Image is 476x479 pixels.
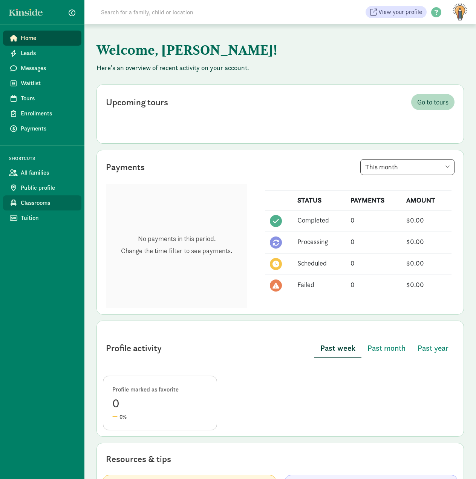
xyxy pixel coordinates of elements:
span: Payments [21,124,75,133]
div: 0 [350,215,398,225]
button: Past month [361,339,412,357]
a: Waitlist [3,76,81,91]
div: $0.00 [406,215,447,225]
a: Go to tours [411,94,455,110]
span: Classrooms [21,198,75,207]
div: 0 [350,279,398,290]
div: Payments [106,160,145,174]
span: Go to tours [417,97,448,107]
div: $0.00 [406,258,447,268]
span: Past year [418,342,448,354]
span: Public profile [21,183,75,192]
div: 0 [112,394,208,412]
div: Profile activity [106,341,162,355]
button: Past week [314,339,361,358]
th: STATUS [293,190,346,210]
input: Search for a family, child or location [96,5,308,20]
a: View your profile [366,6,427,18]
div: Completed [297,215,341,225]
a: Tuition [3,210,81,226]
div: Resources & tips [106,452,171,466]
span: Enrollments [21,109,75,118]
p: Change the time filter to see payments. [121,246,232,255]
div: Scheduled [297,258,341,268]
a: Enrollments [3,106,81,121]
span: Past week [320,342,355,354]
div: 0% [112,412,208,421]
span: Tuition [21,213,75,223]
th: PAYMENTS [346,190,402,210]
a: Tours [3,91,81,106]
p: Here's an overview of recent activity on your account. [96,63,464,72]
span: Past month [367,342,406,354]
h1: Welcome, [PERSON_NAME]! [96,36,464,63]
span: Messages [21,64,75,73]
a: Classrooms [3,195,81,210]
a: Payments [3,121,81,136]
div: 0 [350,258,398,268]
a: All families [3,165,81,180]
div: Processing [297,236,341,247]
div: $0.00 [406,279,447,290]
span: Home [21,34,75,43]
p: No payments in this period. [121,234,232,243]
iframe: Chat Widget [438,443,476,479]
a: Messages [3,61,81,76]
div: 0 [350,236,398,247]
span: Tours [21,94,75,103]
a: Home [3,31,81,46]
div: Failed [297,279,341,290]
button: Past year [412,339,455,357]
div: Upcoming tours [106,95,168,109]
span: All families [21,168,75,177]
a: Public profile [3,180,81,195]
a: Leads [3,46,81,61]
div: Profile marked as favorite [112,385,208,394]
span: View your profile [378,8,422,17]
div: $0.00 [406,236,447,247]
span: Leads [21,49,75,58]
span: Waitlist [21,79,75,88]
th: AMOUNT [402,190,452,210]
